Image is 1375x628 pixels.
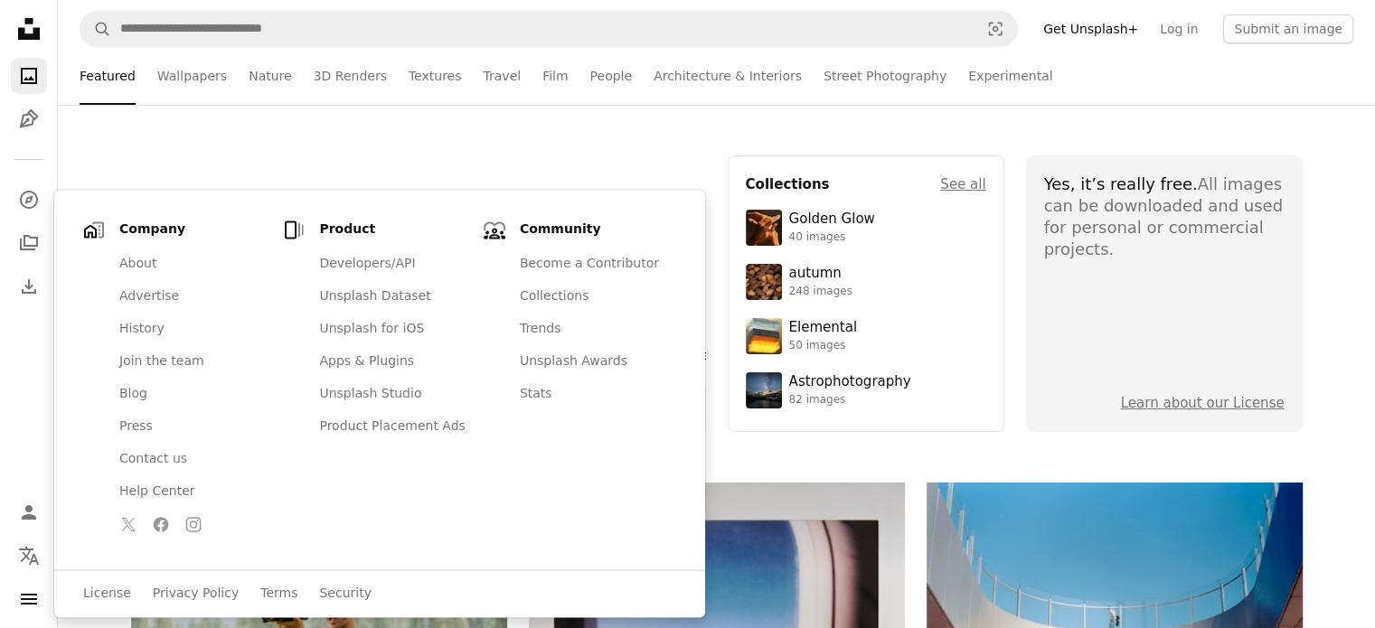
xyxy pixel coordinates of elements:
button: Language [11,538,47,574]
a: Learn about our License [1121,395,1285,411]
img: photo-1538592487700-be96de73306f [746,372,782,408]
a: Terms [260,585,297,603]
a: Film [542,47,568,105]
a: Download History [11,268,47,305]
a: Log in / Sign up [11,494,47,530]
div: All images can be downloaded and used for personal or commercial projects. [1044,173,1285,260]
a: Astrophotography82 images [746,372,986,408]
span: Yes, it’s really free. [1044,174,1198,193]
img: photo-1637983927634-619de4ccecac [746,264,782,300]
a: Join the team [108,345,276,378]
a: Golden Glow40 images [746,210,986,246]
button: Menu [11,581,47,617]
h1: Community [520,220,676,239]
a: Supported by [523,345,706,367]
a: Developers/API [308,248,476,280]
a: autumn248 images [746,264,986,300]
a: Textures [409,47,462,105]
a: Elemental50 images [746,318,986,354]
a: Privacy Policy [153,585,239,603]
a: Unsplash Studio [308,378,476,410]
a: 3D Renders [314,47,387,105]
a: History [108,313,276,345]
a: Street Photography [824,47,946,105]
a: Modern architecture with a person on a balcony [927,599,1303,615]
h1: Product [319,220,476,239]
img: premium_photo-1754759085924-d6c35cb5b7a4 [746,210,782,246]
a: Collections [509,280,676,313]
a: Unsplash for iOS [308,313,476,345]
form: Find visuals sitewide [80,11,1018,47]
button: Visual search [974,12,1017,46]
a: Photos [11,58,47,94]
a: License [83,585,131,603]
a: Collections [11,225,47,261]
a: Follow Unsplash on Instagram [179,510,208,539]
a: Wallpapers [157,47,227,105]
div: 248 images [789,285,852,299]
a: Product Placement Ads [308,410,476,443]
a: Contact us [108,443,276,475]
a: Follow Unsplash on Facebook [146,510,175,539]
a: See all [940,173,985,195]
a: Help Center [108,475,276,508]
a: Get Unsplash+ [1032,14,1149,43]
a: Illustrations [11,101,47,137]
a: Become a Contributor [509,248,676,280]
a: Blog [108,378,276,410]
h1: Company [119,220,276,239]
a: Advertise [108,280,276,313]
a: Follow Unsplash on Twitter [114,510,143,539]
img: premium_photo-1751985761161-8a269d884c29 [746,318,782,354]
a: Unsplash Awards [509,345,676,378]
h4: Collections [746,173,830,195]
a: Nature [249,47,291,105]
div: Golden Glow [789,211,875,229]
a: Travel [483,47,521,105]
a: Unsplash Dataset [308,280,476,313]
a: Experimental [968,47,1052,105]
div: 82 images [789,393,911,408]
a: Press [108,410,276,443]
a: Apps & Plugins [308,345,476,378]
a: Explore [11,182,47,218]
button: Search Unsplash [80,12,111,46]
a: Log in [1149,14,1209,43]
a: People [590,47,633,105]
div: 40 images [789,230,875,245]
div: 50 images [789,339,857,353]
div: Elemental [789,319,857,337]
a: Home — Unsplash [11,11,47,51]
a: Trends [509,313,676,345]
a: Security [319,585,372,603]
a: Architecture & Interiors [654,47,802,105]
button: Submit an image [1223,14,1353,43]
div: Astrophotography [789,373,911,391]
a: About [108,248,276,280]
div: autumn [789,265,852,283]
a: Stats [509,378,676,410]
